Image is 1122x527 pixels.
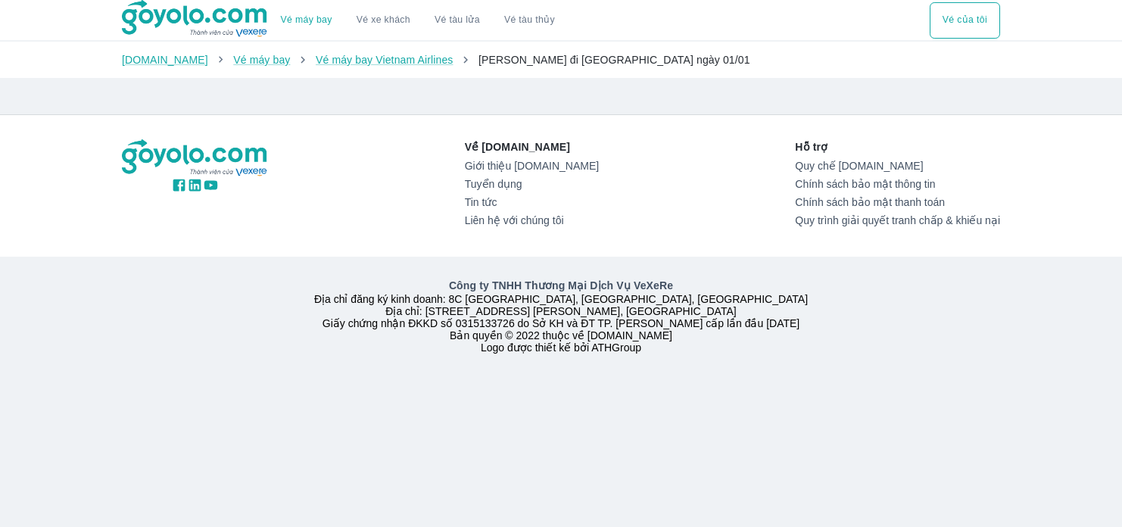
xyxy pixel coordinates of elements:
[422,2,492,39] a: Vé tàu lửa
[465,196,599,208] a: Tin tức
[465,139,599,154] p: Về [DOMAIN_NAME]
[492,2,567,39] button: Vé tàu thủy
[795,178,1000,190] a: Chính sách bảo mật thông tin
[465,178,599,190] a: Tuyển dụng
[930,2,1000,39] div: choose transportation mode
[795,139,1000,154] p: Hỗ trợ
[122,52,1000,67] nav: breadcrumb
[269,2,567,39] div: choose transportation mode
[478,54,750,66] span: [PERSON_NAME] đi [GEOGRAPHIC_DATA] ngày 01/01
[122,139,269,177] img: logo
[233,54,290,66] a: Vé máy bay
[930,2,1000,39] button: Vé của tôi
[795,160,1000,172] a: Quy chế [DOMAIN_NAME]
[281,14,332,26] a: Vé máy bay
[316,54,453,66] a: Vé máy bay Vietnam Airlines
[357,14,410,26] a: Vé xe khách
[795,196,1000,208] a: Chính sách bảo mật thanh toán
[465,160,599,172] a: Giới thiệu [DOMAIN_NAME]
[795,214,1000,226] a: Quy trình giải quyết tranh chấp & khiếu nại
[465,214,599,226] a: Liên hệ với chúng tôi
[113,278,1009,354] div: Địa chỉ đăng ký kinh doanh: 8C [GEOGRAPHIC_DATA], [GEOGRAPHIC_DATA], [GEOGRAPHIC_DATA] Địa chỉ: [...
[122,54,208,66] a: [DOMAIN_NAME]
[125,278,997,293] p: Công ty TNHH Thương Mại Dịch Vụ VeXeRe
